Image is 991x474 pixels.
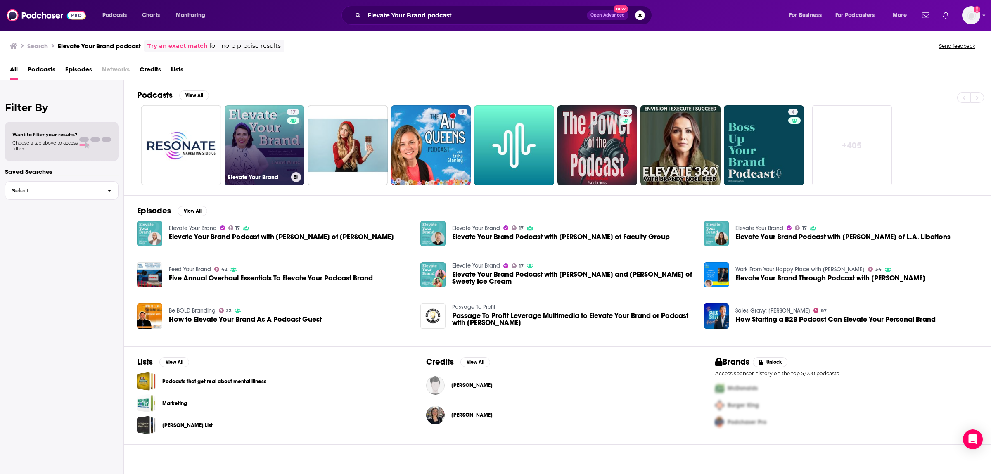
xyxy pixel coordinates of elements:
span: Podcasts [28,63,55,80]
span: Lists [171,63,183,80]
h2: Lists [137,357,153,367]
a: How to Elevate Your Brand As A Podcast Guest [169,316,322,323]
span: 17 [235,226,240,230]
span: 17 [290,108,296,116]
a: ListsView All [137,357,189,367]
a: Podchaser - Follow, Share and Rate Podcasts [7,7,86,23]
a: +405 [812,105,892,185]
h2: Episodes [137,206,171,216]
span: 23 [623,108,629,116]
a: 9 [391,105,471,185]
a: Show notifications dropdown [939,8,952,22]
span: [PERSON_NAME] [451,382,493,389]
a: All [10,63,18,80]
a: Laurel Mintz [426,376,445,395]
img: Leah Bryant [426,406,445,424]
a: Be BOLD Branding [169,307,216,314]
a: Laurel Mintz [451,382,493,389]
a: Leah Bryant [451,412,493,418]
a: 17 [287,109,299,115]
img: How Starting a B2B Podcast Can Elevate Your Personal Brand [704,303,729,329]
a: 17 [795,225,807,230]
p: Access sponsor history on the top 5,000 podcasts. [715,370,977,377]
h3: Search [27,42,48,50]
span: Marketing [137,394,156,412]
button: open menu [97,9,138,22]
a: Elevate Your Brand Podcast with Bonnie Shah of L.A. Libations [704,221,729,246]
span: Burger King [728,402,759,409]
a: Podcasts that get real about mental illness [137,372,156,391]
img: Third Pro Logo [712,414,728,431]
a: Elevate Your Brand [452,225,500,232]
a: 4 [788,109,798,115]
h3: Elevate Your Brand podcast [58,42,141,50]
a: Try an exact match [147,41,208,51]
img: Elevate Your Brand Through Podcast with Jeremy Slate [704,262,729,287]
span: 67 [821,309,827,313]
span: Logged in as nicole.koremenos [962,6,980,24]
a: How Starting a B2B Podcast Can Elevate Your Personal Brand [735,316,936,323]
img: Five Annual Overhaul Essentials To Elevate Your Podcast Brand [137,262,162,287]
a: 23 [557,105,638,185]
button: Select [5,181,119,200]
h2: Filter By [5,102,119,114]
button: View All [179,90,209,100]
a: Passage To Profit [452,303,495,310]
span: [PERSON_NAME] [451,412,493,418]
span: More [893,9,907,21]
a: 42 [214,267,228,272]
button: Unlock [753,357,788,367]
button: Laurel MintzLaurel Mintz [426,372,688,398]
span: for more precise results [209,41,281,51]
a: How to Elevate Your Brand As A Podcast Guest [137,303,162,329]
button: open menu [783,9,832,22]
a: 17 [228,225,240,230]
span: 42 [221,268,227,271]
a: 32 [219,308,232,313]
span: 17 [802,226,807,230]
a: 17Elevate Your Brand [225,105,305,185]
a: Elevate Your Brand [452,262,500,269]
a: EpisodesView All [137,206,207,216]
button: View All [178,206,207,216]
a: Elevate Your Brand Through Podcast with Jeremy Slate [735,275,925,282]
button: View All [159,357,189,367]
span: 9 [461,108,464,116]
a: Credits [140,63,161,80]
button: Send feedback [936,43,978,50]
span: 34 [875,268,882,271]
img: Second Pro Logo [712,397,728,414]
span: Elevate Your Brand Podcast with [PERSON_NAME] of Faculty Group [452,233,670,240]
span: For Podcasters [835,9,875,21]
a: Work From Your Happy Place with Belinda Ellsworth [735,266,865,273]
svg: Add a profile image [974,6,980,13]
a: Elevate Your Brand Podcast with Andrew Anderson of Faculty Group [452,233,670,240]
span: 32 [226,309,231,313]
span: For Business [789,9,822,21]
a: Elevate Your Brand Podcast with Bonnie Shah of L.A. Libations [735,233,951,240]
span: McDonalds [728,385,758,392]
a: Passage To Profit Leverage Multimedia to Elevate Your Brand or Podcast with Vinnie Potestivo [420,303,446,329]
a: 17 [512,263,524,268]
button: Leah BryantLeah Bryant [426,402,688,428]
span: Select [5,188,101,193]
span: Networks [102,63,130,80]
a: CreditsView All [426,357,490,367]
a: Charts [137,9,165,22]
img: User Profile [962,6,980,24]
a: Marcus Lohrmann_Religion_Total List [137,416,156,434]
a: 23 [620,109,632,115]
a: 34 [868,267,882,272]
p: Saved Searches [5,168,119,175]
a: Sales Gravy: Jeb Blount [735,307,810,314]
span: Elevate Your Brand Podcast with [PERSON_NAME] and [PERSON_NAME] of Sweety Ice Cream [452,271,694,285]
span: Elevate Your Brand Podcast with [PERSON_NAME] of L.A. Libations [735,233,951,240]
div: Search podcasts, credits, & more... [349,6,660,25]
span: Want to filter your results? [12,132,78,137]
span: Choose a tab above to access filters. [12,140,78,152]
